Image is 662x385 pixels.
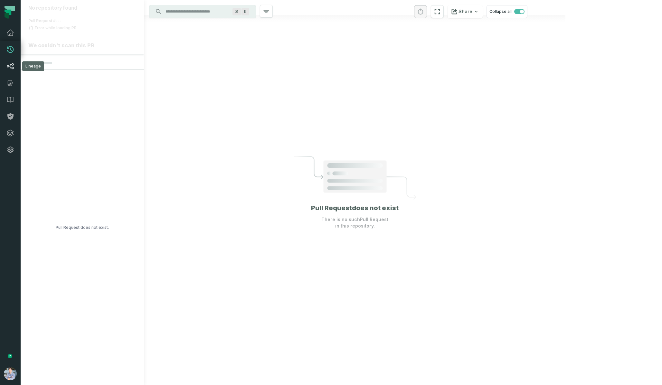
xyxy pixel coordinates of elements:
div: No repository found [28,5,136,11]
button: Share [448,5,483,18]
span: Press ⌘ + K to focus the search bar [241,8,249,15]
img: avatar of Alon Nafta [4,367,17,380]
h1: Pull Request does not exist [311,203,399,212]
div: Lineage [22,61,44,71]
div: We couldn't scan this PR [28,41,136,49]
span: Error while loading PR [33,25,78,31]
p: There is no such Pull Request in this repository. [321,216,388,229]
button: Collapse all [487,5,527,18]
span: Press ⌘ + K to focus the search bar [232,8,241,15]
div: Pull Request does not exist. [56,70,109,385]
span: Pull Request #--- [28,18,61,23]
div: Tooltip anchor [7,353,13,359]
